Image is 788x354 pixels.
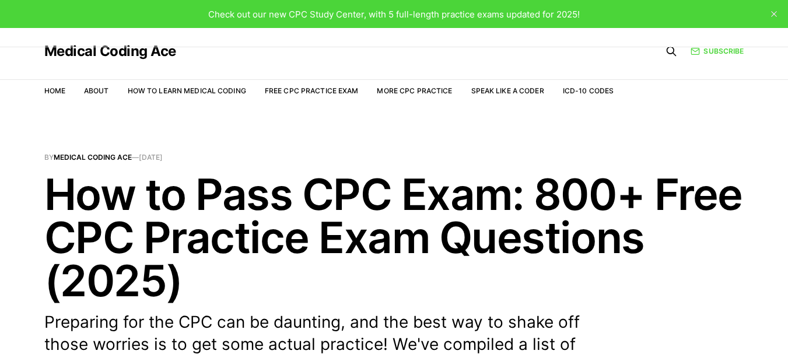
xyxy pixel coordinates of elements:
[139,153,163,162] time: [DATE]
[128,86,246,95] a: How to Learn Medical Coding
[54,153,132,162] a: Medical Coding Ace
[44,173,744,302] h1: How to Pass CPC Exam: 800+ Free CPC Practice Exam Questions (2025)
[563,86,614,95] a: ICD-10 Codes
[598,297,788,354] iframe: portal-trigger
[265,86,359,95] a: Free CPC Practice Exam
[765,5,783,23] button: close
[471,86,544,95] a: Speak Like a Coder
[44,86,65,95] a: Home
[44,154,744,161] span: By —
[44,44,176,58] a: Medical Coding Ace
[377,86,452,95] a: More CPC Practice
[691,45,744,57] a: Subscribe
[84,86,109,95] a: About
[208,9,580,20] span: Check out our new CPC Study Center, with 5 full-length practice exams updated for 2025!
